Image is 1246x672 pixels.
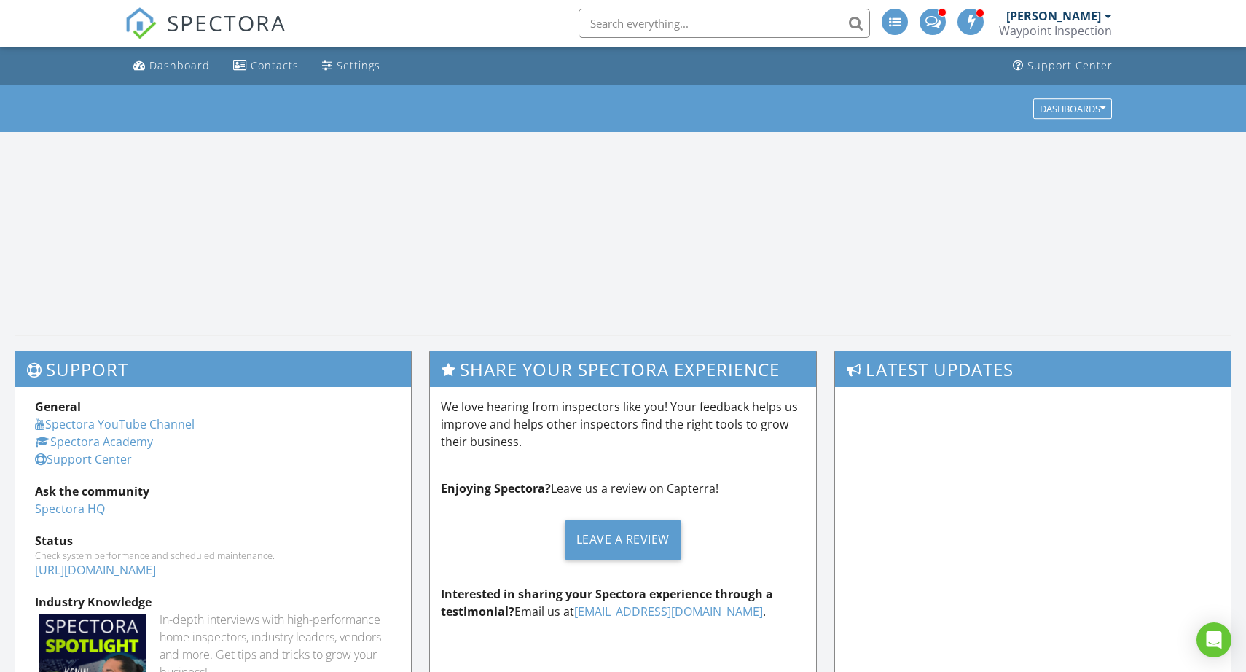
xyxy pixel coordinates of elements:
div: Check system performance and scheduled maintenance. [35,550,391,561]
a: Spectora HQ [35,501,105,517]
div: Leave a Review [565,520,681,560]
a: Support Center [1007,52,1118,79]
strong: General [35,399,81,415]
a: [EMAIL_ADDRESS][DOMAIN_NAME] [574,603,763,620]
a: Contacts [227,52,305,79]
div: Dashboards [1040,103,1105,114]
p: We love hearing from inspectors like you! Your feedback helps us improve and helps other inspecto... [441,398,806,450]
div: [PERSON_NAME] [1006,9,1101,23]
div: Waypoint Inspection [999,23,1112,38]
p: Email us at . [441,585,806,620]
a: Support Center [35,451,132,467]
a: Spectora YouTube Channel [35,416,195,432]
div: Contacts [251,58,299,72]
img: The Best Home Inspection Software - Spectora [125,7,157,39]
a: Spectora Academy [35,434,153,450]
span: SPECTORA [167,7,286,38]
div: Support Center [1027,58,1113,72]
strong: Interested in sharing your Spectora experience through a testimonial? [441,586,773,620]
h3: Share Your Spectora Experience [430,351,817,387]
a: SPECTORA [125,20,286,50]
a: Dashboard [128,52,216,79]
button: Dashboards [1033,98,1112,119]
h3: Support [15,351,411,387]
strong: Enjoying Spectora? [441,480,551,496]
div: Settings [337,58,380,72]
div: Open Intercom Messenger [1196,622,1231,657]
div: Dashboard [149,58,210,72]
a: [URL][DOMAIN_NAME] [35,562,156,578]
input: Search everything... [579,9,870,38]
a: Settings [316,52,386,79]
div: Status [35,532,391,550]
a: Leave a Review [441,509,806,571]
h3: Latest Updates [835,351,1231,387]
div: Industry Knowledge [35,593,391,611]
div: Ask the community [35,482,391,500]
p: Leave us a review on Capterra! [441,480,806,497]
